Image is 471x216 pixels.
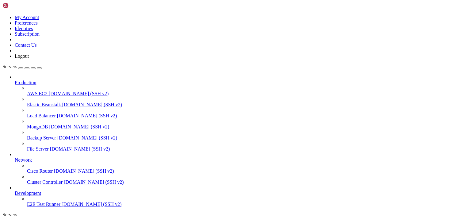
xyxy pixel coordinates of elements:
span: [DOMAIN_NAME] (SSH v2) [49,91,109,96]
a: My Account [15,15,39,20]
a: Preferences [15,20,38,26]
span: [DOMAIN_NAME] (SSH v2) [54,168,114,174]
li: Cluster Controller [DOMAIN_NAME] (SSH v2) [27,174,469,185]
a: Subscription [15,31,40,37]
span: Cluster Controller [27,179,63,185]
li: MongoDB [DOMAIN_NAME] (SSH v2) [27,119,469,130]
span: Load Balancer [27,113,56,118]
li: AWS EC2 [DOMAIN_NAME] (SSH v2) [27,85,469,96]
a: E2E Test Runner [DOMAIN_NAME] (SSH v2) [27,202,469,207]
a: MongoDB [DOMAIN_NAME] (SSH v2) [27,124,469,130]
span: [DOMAIN_NAME] (SSH v2) [62,102,122,107]
li: Load Balancer [DOMAIN_NAME] (SSH v2) [27,108,469,119]
span: Cisco Router [27,168,53,174]
span: [DOMAIN_NAME] (SSH v2) [57,135,117,140]
span: Elastic Beanstalk [27,102,61,107]
a: Identities [15,26,33,31]
a: Production [15,80,469,85]
span: AWS EC2 [27,91,48,96]
a: AWS EC2 [DOMAIN_NAME] (SSH v2) [27,91,469,96]
li: Elastic Beanstalk [DOMAIN_NAME] (SSH v2) [27,96,469,108]
li: File Server [DOMAIN_NAME] (SSH v2) [27,141,469,152]
li: Network [15,152,469,185]
li: Production [15,74,469,152]
a: Load Balancer [DOMAIN_NAME] (SSH v2) [27,113,469,119]
span: Network [15,157,32,163]
span: MongoDB [27,124,48,129]
span: [DOMAIN_NAME] (SSH v2) [64,179,124,185]
span: File Server [27,146,49,151]
span: Production [15,80,36,85]
a: Network [15,157,469,163]
li: Development [15,185,469,207]
span: [DOMAIN_NAME] (SSH v2) [62,202,122,207]
span: Development [15,190,41,196]
span: Backup Server [27,135,56,140]
a: Development [15,190,469,196]
a: Logout [15,53,29,59]
a: Cluster Controller [DOMAIN_NAME] (SSH v2) [27,179,469,185]
a: Elastic Beanstalk [DOMAIN_NAME] (SSH v2) [27,102,469,108]
li: Backup Server [DOMAIN_NAME] (SSH v2) [27,130,469,141]
span: [DOMAIN_NAME] (SSH v2) [49,124,109,129]
img: Shellngn [2,2,38,9]
span: [DOMAIN_NAME] (SSH v2) [50,146,110,151]
a: Contact Us [15,42,37,48]
a: Cisco Router [DOMAIN_NAME] (SSH v2) [27,168,469,174]
li: Cisco Router [DOMAIN_NAME] (SSH v2) [27,163,469,174]
span: E2E Test Runner [27,202,60,207]
a: Backup Server [DOMAIN_NAME] (SSH v2) [27,135,469,141]
a: Servers [2,64,42,69]
span: [DOMAIN_NAME] (SSH v2) [57,113,117,118]
li: E2E Test Runner [DOMAIN_NAME] (SSH v2) [27,196,469,207]
a: File Server [DOMAIN_NAME] (SSH v2) [27,146,469,152]
span: Servers [2,64,17,69]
